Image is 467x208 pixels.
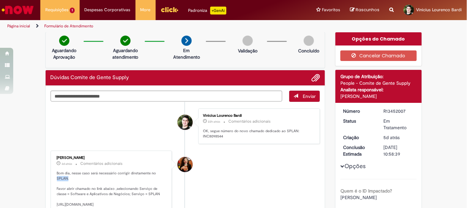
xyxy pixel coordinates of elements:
div: [PERSON_NAME] [57,156,167,160]
span: Vinicius Lourenco Bardi [416,7,462,13]
small: Comentários adicionais [228,119,271,124]
span: 22h atrás [208,120,220,124]
b: Quem é o ID Impactado? [340,188,392,194]
button: Cancelar Chamado [340,50,417,61]
a: Rascunhos [350,7,379,13]
span: Enviar [303,93,316,99]
img: img-circle-grey.png [243,36,253,46]
img: arrow-next.png [181,36,192,46]
div: Analista responsável: [340,86,417,93]
img: img-circle-grey.png [304,36,314,46]
div: 27/08/2025 11:45:42 [384,134,414,141]
div: People - Comite de Gente Supply [340,80,417,86]
img: ServiceNow [1,3,35,16]
p: OK, segue número do novo chamado dedicado ao SPLAN: INC8098544 [203,129,313,139]
div: Vinicius Lourenco Bardi [203,114,313,118]
div: R13452007 [384,108,414,114]
span: Favoritos [322,7,340,13]
textarea: Digite sua mensagem aqui... [51,91,283,102]
span: 1 [70,8,75,13]
img: check-circle-green.png [120,36,131,46]
p: Validação [238,47,257,54]
span: More [140,7,151,13]
h2: Dúvidas Comite de Gente Supply Histórico de tíquete [51,75,129,81]
time: 29/08/2025 14:53:48 [62,162,72,166]
dt: Status [338,118,379,124]
div: Tayna Marcia Teixeira Ferreira [177,157,193,172]
dt: Conclusão Estimada [338,144,379,157]
time: 27/08/2025 11:45:42 [384,134,400,140]
div: Grupo de Atribuição: [340,73,417,80]
p: Concluído [298,47,319,54]
span: Rascunhos [356,7,379,13]
span: [PERSON_NAME] [340,194,377,200]
p: +GenAi [210,7,226,15]
a: Página inicial [7,23,30,29]
span: Requisições [45,7,68,13]
time: 31/08/2025 10:35:20 [208,120,220,124]
div: Opções do Chamado [335,32,422,45]
img: check-circle-green.png [59,36,69,46]
span: Despesas Corporativas [85,7,131,13]
span: 3d atrás [62,162,72,166]
dt: Criação [338,134,379,141]
ul: Trilhas de página [5,20,306,32]
p: Aguardando atendimento [109,47,141,60]
p: Em Atendimento [171,47,203,60]
a: Formulário de Atendimento [44,23,93,29]
span: 5d atrás [384,134,400,140]
div: Em Tratamento [384,118,414,131]
div: Vinicius Lourenco Bardi [177,115,193,130]
img: click_logo_yellow_360x200.png [161,5,178,15]
div: Padroniza [188,7,226,15]
dt: Número [338,108,379,114]
button: Enviar [289,91,320,102]
small: Comentários adicionais [81,161,123,166]
p: Aguardando Aprovação [48,47,80,60]
button: Adicionar anexos [311,74,320,82]
div: [DATE] 10:58:39 [384,144,414,157]
div: [PERSON_NAME] [340,93,417,100]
